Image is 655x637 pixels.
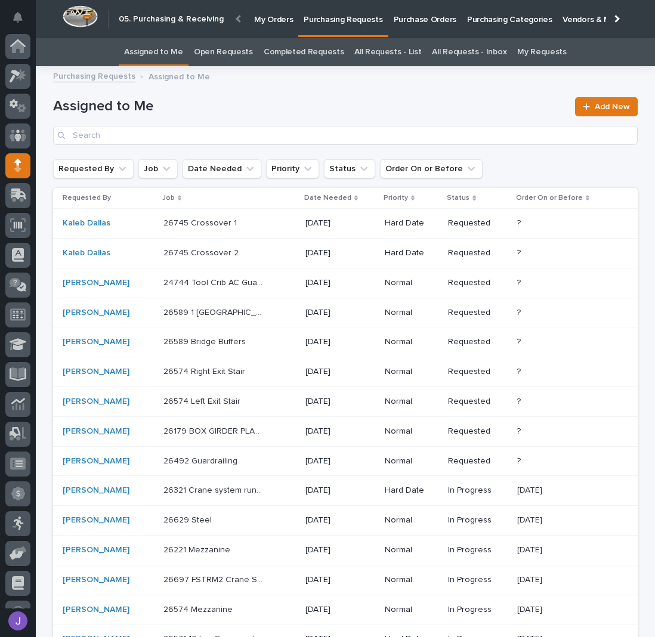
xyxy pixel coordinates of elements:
[305,308,375,318] p: [DATE]
[53,386,638,416] tr: [PERSON_NAME] 26574 Left Exit Stair26574 Left Exit Stair [DATE]NormalRequested??
[53,506,638,536] tr: [PERSON_NAME] 26629 Steel26629 Steel [DATE]NormalIn Progress[DATE][DATE]
[53,209,638,239] tr: Kaleb Dallas 26745 Crossover 126745 Crossover 1 [DATE]Hard DateRequested??
[163,573,265,585] p: 26697 FSTRM2 Crane System
[53,327,638,357] tr: [PERSON_NAME] 26589 Bridge Buffers26589 Bridge Buffers [DATE]NormalRequested??
[305,545,375,555] p: [DATE]
[517,454,523,466] p: ?
[516,191,583,205] p: Order On or Before
[305,397,375,407] p: [DATE]
[517,394,523,407] p: ?
[385,515,439,525] p: Normal
[385,545,439,555] p: Normal
[163,216,239,228] p: 26745 Crossover 1
[53,298,638,327] tr: [PERSON_NAME] 26589 1 [GEOGRAPHIC_DATA]26589 1 [GEOGRAPHIC_DATA] [DATE]NormalRequested??
[63,456,129,466] a: [PERSON_NAME]
[163,454,240,466] p: 26492 Guardrailing
[53,535,638,565] tr: [PERSON_NAME] 26221 Mezzanine26221 Mezzanine [DATE]NormalIn Progress[DATE][DATE]
[385,456,439,466] p: Normal
[385,397,439,407] p: Normal
[448,218,508,228] p: Requested
[448,337,508,347] p: Requested
[448,308,508,318] p: Requested
[63,337,129,347] a: [PERSON_NAME]
[324,159,375,178] button: Status
[63,515,129,525] a: [PERSON_NAME]
[53,159,134,178] button: Requested By
[149,69,210,82] p: Assigned to Me
[53,595,638,624] tr: [PERSON_NAME] 26574 Mezzanine26574 Mezzanine [DATE]NormalIn Progress[DATE][DATE]
[517,216,523,228] p: ?
[385,337,439,347] p: Normal
[163,394,243,407] p: 26574 Left Exit Stair
[432,38,506,66] a: All Requests - Inbox
[385,426,439,437] p: Normal
[163,246,241,258] p: 26745 Crossover 2
[517,424,523,437] p: ?
[575,97,638,116] a: Add New
[305,456,375,466] p: [DATE]
[305,486,375,496] p: [DATE]
[595,103,630,111] span: Add New
[517,305,523,318] p: ?
[63,575,129,585] a: [PERSON_NAME]
[385,248,439,258] p: Hard Date
[305,367,375,377] p: [DATE]
[305,515,375,525] p: [DATE]
[385,486,439,496] p: Hard Date
[63,218,110,228] a: Kaleb Dallas
[448,575,508,585] p: In Progress
[63,308,129,318] a: [PERSON_NAME]
[517,335,523,347] p: ?
[163,364,248,377] p: 26574 Right Exit Stair
[517,38,567,66] a: My Requests
[448,367,508,377] p: Requested
[517,483,545,496] p: [DATE]
[63,486,129,496] a: [PERSON_NAME]
[448,605,508,615] p: In Progress
[447,191,469,205] p: Status
[517,543,545,555] p: [DATE]
[53,565,638,595] tr: [PERSON_NAME] 26697 FSTRM2 Crane System26697 FSTRM2 Crane System [DATE]NormalIn Progress[DATE][DATE]
[124,38,183,66] a: Assigned to Me
[63,5,98,27] img: Workspace Logo
[517,246,523,258] p: ?
[163,602,235,615] p: 26574 Mezzanine
[63,367,129,377] a: [PERSON_NAME]
[163,483,265,496] p: 26321 Crane system runways
[63,278,129,288] a: [PERSON_NAME]
[163,276,265,288] p: 24744 Tool Crib AC Guard - Steel
[63,545,129,555] a: [PERSON_NAME]
[53,98,568,115] h1: Assigned to Me
[163,543,233,555] p: 26221 Mezzanine
[63,426,129,437] a: [PERSON_NAME]
[385,308,439,318] p: Normal
[448,545,508,555] p: In Progress
[53,126,638,145] input: Search
[385,367,439,377] p: Normal
[5,5,30,30] button: Notifications
[304,191,351,205] p: Date Needed
[163,305,265,318] p: 26589 1 [GEOGRAPHIC_DATA]
[305,218,375,228] p: [DATE]
[53,268,638,298] tr: [PERSON_NAME] 24744 Tool Crib AC Guard - Steel24744 Tool Crib AC Guard - Steel [DATE]NormalReques...
[163,424,265,437] p: 26179 BOX GIRDER PLATES
[305,248,375,258] p: [DATE]
[385,605,439,615] p: Normal
[63,605,129,615] a: [PERSON_NAME]
[183,159,261,178] button: Date Needed
[517,602,545,615] p: [DATE]
[53,446,638,476] tr: [PERSON_NAME] 26492 Guardrailing26492 Guardrailing [DATE]NormalRequested??
[53,476,638,506] tr: [PERSON_NAME] 26321 Crane system runways26321 Crane system runways [DATE]Hard DateIn Progress[DAT...
[163,335,248,347] p: 26589 Bridge Buffers
[63,397,129,407] a: [PERSON_NAME]
[305,337,375,347] p: [DATE]
[305,278,375,288] p: [DATE]
[63,191,111,205] p: Requested By
[53,416,638,446] tr: [PERSON_NAME] 26179 BOX GIRDER PLATES26179 BOX GIRDER PLATES [DATE]NormalRequested??
[448,278,508,288] p: Requested
[385,218,439,228] p: Hard Date
[5,608,30,633] button: users-avatar
[385,278,439,288] p: Normal
[119,14,224,24] h2: 05. Purchasing & Receiving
